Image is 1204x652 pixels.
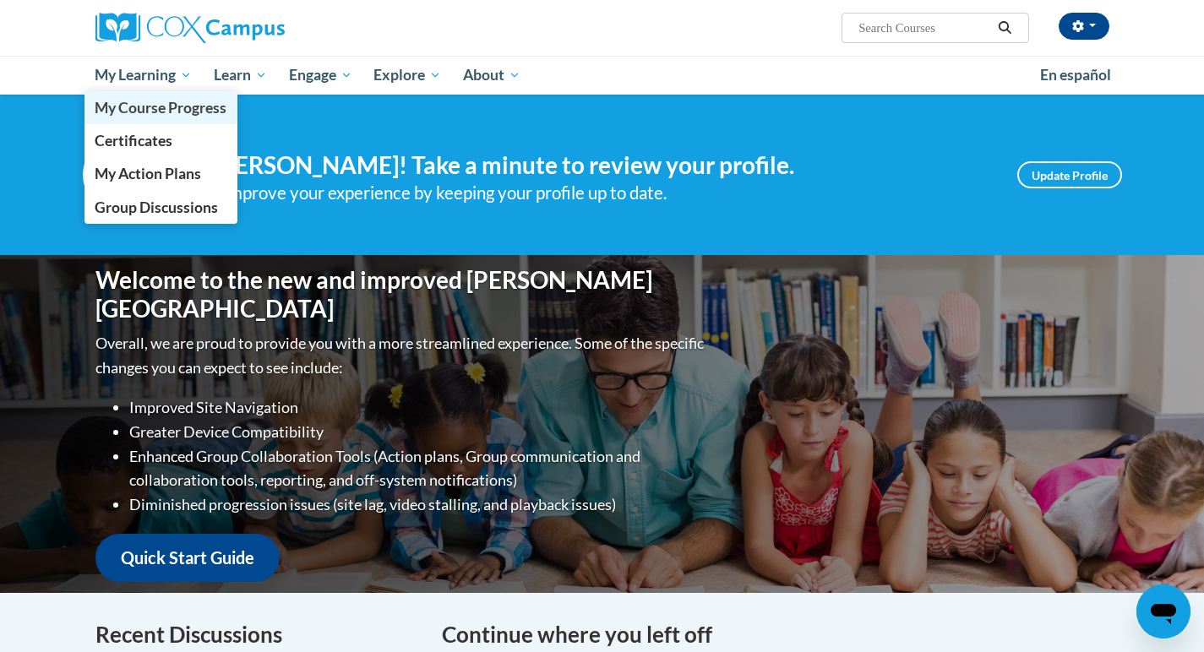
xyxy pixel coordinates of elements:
a: My Action Plans [84,157,238,190]
li: Enhanced Group Collaboration Tools (Action plans, Group communication and collaboration tools, re... [129,444,708,493]
button: Account Settings [1059,13,1109,40]
a: Update Profile [1017,161,1122,188]
img: Profile Image [83,137,159,213]
a: Certificates [84,124,238,157]
li: Greater Device Compatibility [129,420,708,444]
a: Group Discussions [84,191,238,224]
a: About [452,56,531,95]
span: Engage [289,65,352,85]
span: Explore [373,65,441,85]
span: My Action Plans [95,165,201,182]
li: Improved Site Navigation [129,395,708,420]
a: Cox Campus [95,13,417,43]
img: Cox Campus [95,13,285,43]
span: My Learning [95,65,192,85]
button: Search [992,18,1017,38]
span: En español [1040,66,1111,84]
li: Diminished progression issues (site lag, video stalling, and playback issues) [129,492,708,517]
div: Help improve your experience by keeping your profile up to date. [184,179,992,207]
div: Main menu [70,56,1135,95]
h4: Recent Discussions [95,618,417,651]
input: Search Courses [857,18,992,38]
h1: Welcome to the new and improved [PERSON_NAME][GEOGRAPHIC_DATA] [95,266,708,323]
span: Group Discussions [95,198,218,216]
iframe: Button to launch messaging window [1136,584,1190,638]
span: Certificates [95,132,172,149]
span: Learn [214,65,267,85]
span: About [463,65,520,85]
span: My Course Progress [95,99,226,117]
a: En español [1029,57,1122,93]
a: Explore [362,56,452,95]
a: Quick Start Guide [95,534,280,582]
a: Learn [203,56,278,95]
a: My Learning [84,56,204,95]
h4: Hi [PERSON_NAME]! Take a minute to review your profile. [184,151,992,180]
p: Overall, we are proud to provide you with a more streamlined experience. Some of the specific cha... [95,331,708,380]
a: My Course Progress [84,91,238,124]
h4: Continue where you left off [442,618,1109,651]
a: Engage [278,56,363,95]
